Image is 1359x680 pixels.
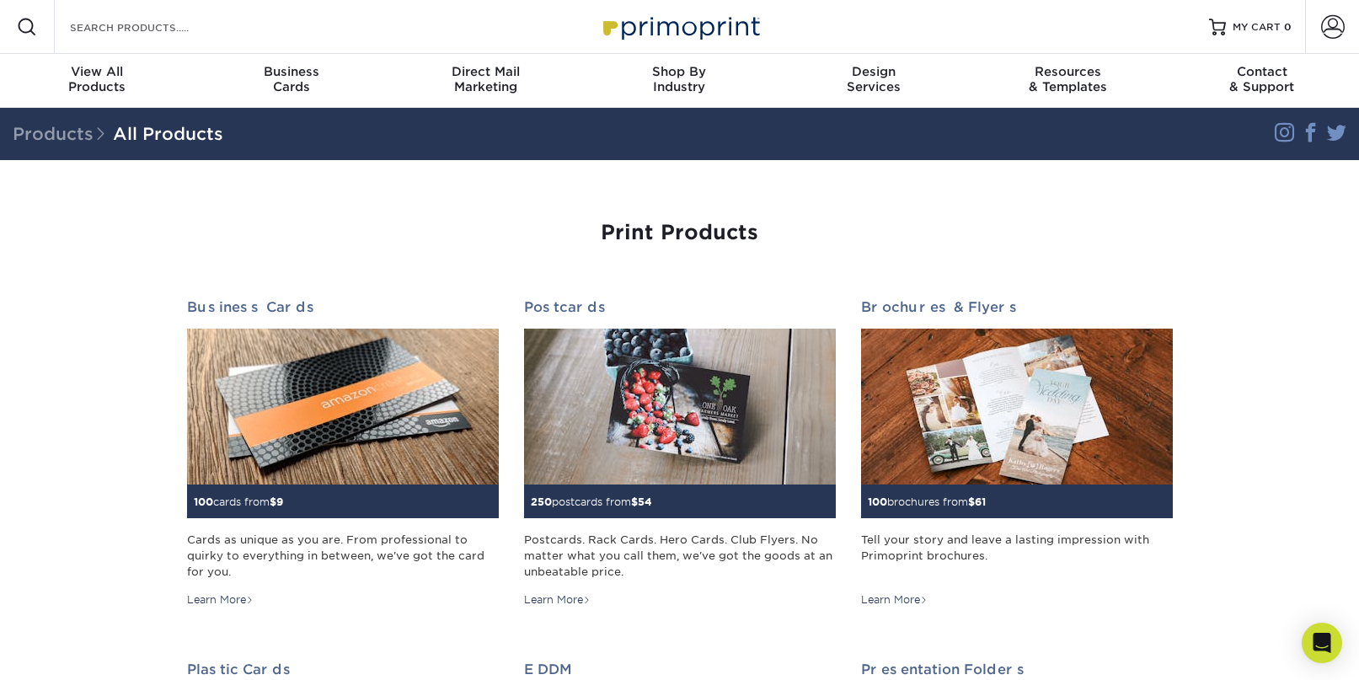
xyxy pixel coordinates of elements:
div: Learn More [187,592,254,608]
a: Direct MailMarketing [388,54,582,108]
h2: Postcards [524,299,836,315]
small: postcards from [531,495,652,508]
img: Postcards [524,329,836,485]
a: Contact& Support [1165,54,1359,108]
div: Cards as unique as you are. From professional to quirky to everything in between, we've got the c... [187,532,499,581]
a: DesignServices [777,54,971,108]
iframe: Google Customer Reviews [4,629,143,674]
span: $ [631,495,638,508]
h2: Presentation Folders [861,661,1173,677]
a: Resources& Templates [971,54,1164,108]
span: Direct Mail [388,64,582,79]
span: Shop By [582,64,776,79]
span: Products [13,124,113,144]
span: 0 [1284,21,1292,33]
h2: Brochures & Flyers [861,299,1173,315]
div: Industry [582,64,776,94]
h2: Plastic Cards [187,661,499,677]
div: Postcards. Rack Cards. Hero Cards. Club Flyers. No matter what you call them, we've got the goods... [524,532,836,581]
div: Open Intercom Messenger [1302,623,1342,663]
input: SEARCH PRODUCTS..... [68,17,233,37]
span: 100 [194,495,213,508]
div: Learn More [524,592,591,608]
span: Business [194,64,388,79]
h2: Business Cards [187,299,499,315]
span: MY CART [1233,20,1281,35]
span: 54 [638,495,652,508]
div: Marketing [388,64,582,94]
a: Brochures & Flyers 100brochures from$61 Tell your story and leave a lasting impression with Primo... [861,299,1173,608]
span: $ [270,495,276,508]
img: Business Cards [187,329,499,485]
img: Primoprint [596,8,764,45]
div: Cards [194,64,388,94]
span: $ [968,495,975,508]
div: & Templates [971,64,1164,94]
small: cards from [194,495,283,508]
div: Services [777,64,971,94]
span: Contact [1165,64,1359,79]
span: 250 [531,495,552,508]
h1: Print Products [187,221,1173,245]
span: 61 [975,495,986,508]
span: Resources [971,64,1164,79]
a: Business Cards 100cards from$9 Cards as unique as you are. From professional to quirky to everyth... [187,299,499,608]
span: 100 [868,495,887,508]
div: & Support [1165,64,1359,94]
small: brochures from [868,495,986,508]
a: Shop ByIndustry [582,54,776,108]
a: Postcards 250postcards from$54 Postcards. Rack Cards. Hero Cards. Club Flyers. No matter what you... [524,299,836,608]
a: BusinessCards [194,54,388,108]
img: Brochures & Flyers [861,329,1173,485]
div: Tell your story and leave a lasting impression with Primoprint brochures. [861,532,1173,581]
span: 9 [276,495,283,508]
h2: EDDM [524,661,836,677]
div: Learn More [861,592,928,608]
a: All Products [113,124,223,144]
span: Design [777,64,971,79]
